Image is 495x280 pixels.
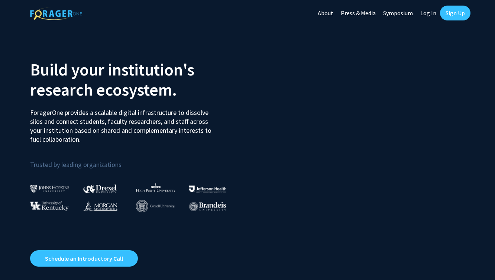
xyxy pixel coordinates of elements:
p: Trusted by leading organizations [30,150,242,170]
img: Johns Hopkins University [30,185,69,193]
h2: Build your institution's research ecosystem. [30,59,242,100]
img: Drexel University [83,184,117,193]
img: Morgan State University [83,201,117,211]
a: Opens in a new tab [30,250,138,267]
a: Sign Up [440,6,470,20]
p: ForagerOne provides a scalable digital infrastructure to dissolve silos and connect students, fac... [30,103,217,144]
img: ForagerOne Logo [30,7,82,20]
img: Brandeis University [189,202,226,211]
img: Thomas Jefferson University [189,186,226,193]
img: Cornell University [136,200,175,212]
img: University of Kentucky [30,201,69,211]
img: High Point University [136,183,175,192]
